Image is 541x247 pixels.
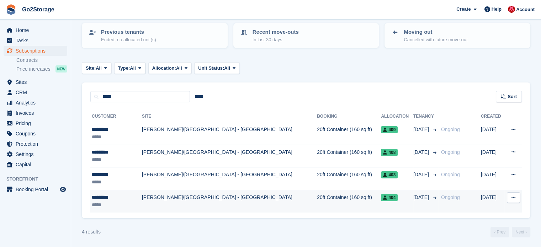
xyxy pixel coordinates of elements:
[381,126,398,133] span: 409
[4,77,67,87] a: menu
[481,122,504,145] td: [DATE]
[101,28,156,36] p: Previous tenants
[516,6,535,13] span: Account
[441,149,460,155] span: Ongoing
[4,160,67,170] a: menu
[152,65,176,72] span: Allocation:
[317,122,381,145] td: 20ft Container (160 sq ft)
[4,25,67,35] a: menu
[492,6,502,13] span: Help
[130,65,136,72] span: All
[381,194,398,201] span: 404
[114,62,145,74] button: Type: All
[317,190,381,212] td: 20ft Container (160 sq ft)
[16,129,58,139] span: Coupons
[142,111,317,122] th: Site
[317,111,381,122] th: Booking
[253,28,299,36] p: Recent move-outs
[441,194,460,200] span: Ongoing
[413,194,430,201] span: [DATE]
[441,127,460,132] span: Ongoing
[6,176,71,183] span: Storefront
[4,139,67,149] a: menu
[404,28,467,36] p: Moving out
[16,139,58,149] span: Protection
[148,62,192,74] button: Allocation: All
[4,118,67,128] a: menu
[86,65,96,72] span: Site:
[96,65,102,72] span: All
[4,108,67,118] a: menu
[16,108,58,118] span: Invoices
[176,65,182,72] span: All
[6,4,16,15] img: stora-icon-8386f47178a22dfd0bd8f6a31ec36ba5ce8667c1dd55bd0f319d3a0aa187defe.svg
[441,172,460,177] span: Ongoing
[101,36,156,43] p: Ended, no allocated unit(s)
[413,126,430,133] span: [DATE]
[4,87,67,97] a: menu
[4,98,67,108] a: menu
[317,145,381,167] td: 20ft Container (160 sq ft)
[142,145,317,167] td: [PERSON_NAME]/[GEOGRAPHIC_DATA] - [GEOGRAPHIC_DATA]
[4,36,67,45] a: menu
[4,129,67,139] a: menu
[508,6,515,13] img: James Pearson
[490,227,509,237] a: Previous
[512,227,530,237] a: Next
[508,93,517,100] span: Sort
[16,36,58,45] span: Tasks
[194,62,239,74] button: Unit Status: All
[82,62,111,74] button: Site: All
[16,77,58,87] span: Sites
[224,65,230,72] span: All
[413,111,438,122] th: Tenancy
[413,171,430,178] span: [DATE]
[481,111,504,122] th: Created
[481,190,504,212] td: [DATE]
[4,149,67,159] a: menu
[16,160,58,170] span: Capital
[142,167,317,190] td: [PERSON_NAME]/[GEOGRAPHIC_DATA] - [GEOGRAPHIC_DATA]
[381,171,398,178] span: 403
[381,149,398,156] span: 408
[59,185,67,194] a: Preview store
[481,167,504,190] td: [DATE]
[16,46,58,56] span: Subscriptions
[16,25,58,35] span: Home
[4,184,67,194] a: menu
[16,98,58,108] span: Analytics
[83,24,227,47] a: Previous tenants Ended, no allocated unit(s)
[82,228,101,236] div: 4 results
[16,149,58,159] span: Settings
[16,66,51,73] span: Price increases
[198,65,224,72] span: Unit Status:
[16,57,67,64] a: Contracts
[489,227,532,237] nav: Page
[385,24,530,47] a: Moving out Cancelled with future move-out
[142,190,317,212] td: [PERSON_NAME]/[GEOGRAPHIC_DATA] - [GEOGRAPHIC_DATA]
[19,4,57,15] a: Go2Storage
[381,111,413,122] th: Allocation
[456,6,471,13] span: Create
[253,36,299,43] p: In last 30 days
[16,184,58,194] span: Booking Portal
[481,145,504,167] td: [DATE]
[90,111,142,122] th: Customer
[16,118,58,128] span: Pricing
[404,36,467,43] p: Cancelled with future move-out
[118,65,130,72] span: Type:
[16,87,58,97] span: CRM
[55,65,67,73] div: NEW
[413,149,430,156] span: [DATE]
[234,24,378,47] a: Recent move-outs In last 30 days
[317,167,381,190] td: 20ft Container (160 sq ft)
[16,65,67,73] a: Price increases NEW
[4,46,67,56] a: menu
[142,122,317,145] td: [PERSON_NAME]/[GEOGRAPHIC_DATA] - [GEOGRAPHIC_DATA]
